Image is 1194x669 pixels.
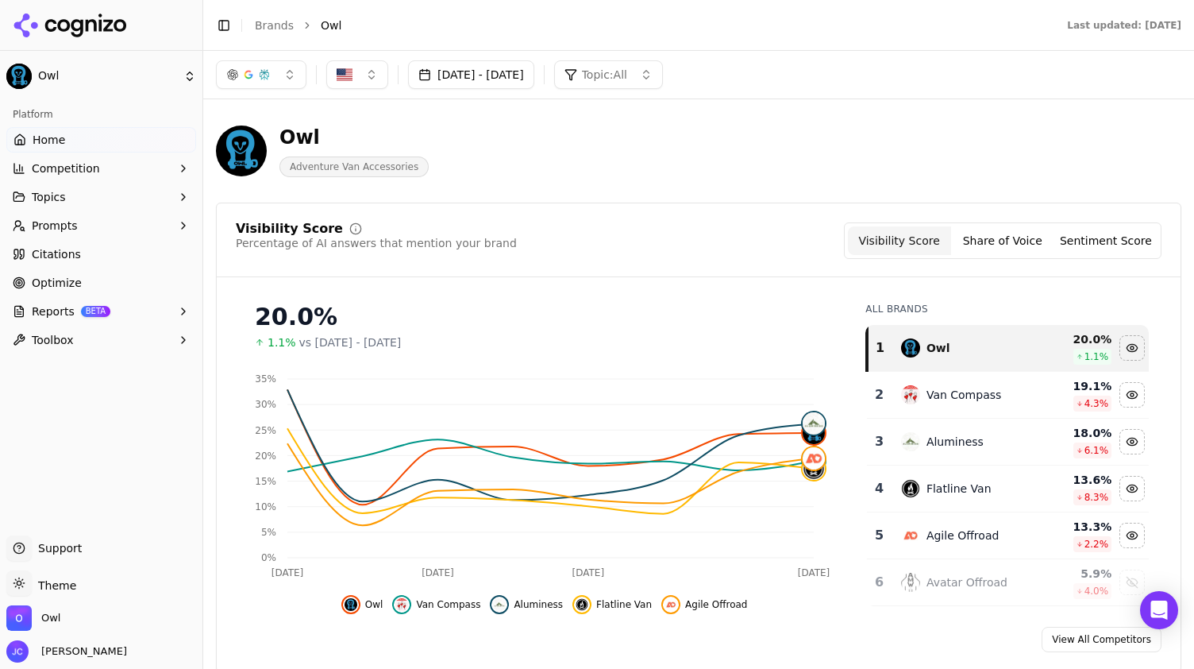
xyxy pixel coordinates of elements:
[873,479,885,498] div: 4
[6,242,196,267] a: Citations
[255,451,276,462] tspan: 20%
[236,235,517,251] div: Percentage of AI answers that mention your brand
[255,399,276,410] tspan: 30%
[865,325,1149,606] div: Data table
[1040,472,1111,488] div: 13.6 %
[6,213,196,238] button: Prompts
[416,598,480,611] span: Van Compass
[867,419,1149,466] tr: 3aluminessAluminess18.0%6.1%Hide aluminess data
[1119,570,1145,595] button: Show avatar offroad data
[341,595,383,614] button: Hide owl data
[32,275,82,291] span: Optimize
[255,476,276,487] tspan: 15%
[32,579,76,592] span: Theme
[1119,523,1145,548] button: Hide agile offroad data
[798,567,830,578] tspan: [DATE]
[408,60,534,89] button: [DATE] - [DATE]
[493,598,506,611] img: aluminess
[1084,538,1109,551] span: 2.2 %
[926,574,1007,590] div: Avatar Offroad
[661,595,747,614] button: Hide agile offroad data
[596,598,652,611] span: Flatline Van
[803,447,825,470] img: agile offroad
[35,644,127,659] span: [PERSON_NAME]
[38,69,177,83] span: Owl
[255,425,276,436] tspan: 25%
[901,432,920,451] img: aluminess
[901,385,920,404] img: van compass
[32,246,81,262] span: Citations
[6,127,196,153] a: Home
[1054,226,1157,255] button: Sentiment Score
[514,598,563,611] span: Aluminess
[6,184,196,210] button: Topics
[395,598,408,611] img: van compass
[272,567,304,578] tspan: [DATE]
[1084,444,1109,457] span: 6.1 %
[1119,476,1145,501] button: Hide flatline van data
[572,567,605,578] tspan: [DATE]
[255,373,276,385] tspan: 35%
[279,157,429,177] span: Adventure Van Accessories
[6,102,196,127] div: Platform
[867,372,1149,419] tr: 2van compassVan Compass19.1%4.3%Hide van compass data
[873,385,885,404] div: 2
[1084,350,1109,363] span: 1.1 %
[32,304,75,319] span: Reports
[848,226,951,255] button: Visibility Score
[865,303,1149,315] div: All Brands
[1084,491,1109,504] span: 8.3 %
[81,306,110,317] span: BETA
[6,64,32,89] img: Owl
[873,432,885,451] div: 3
[6,640,29,663] img: Jeff Clemishaw
[867,466,1149,512] tr: 4flatline vanFlatline Van13.6%8.3%Hide flatline van data
[337,67,352,83] img: United States
[32,332,74,348] span: Toolbox
[6,605,32,631] img: Owl
[901,526,920,545] img: agile offroad
[279,125,429,150] div: Owl
[867,559,1149,606] tr: 6avatar offroadAvatar Offroad5.9%4.0%Show avatar offroad data
[255,17,1035,33] nav: breadcrumb
[1040,566,1111,582] div: 5.9 %
[926,340,950,356] div: Owl
[6,270,196,296] a: Optimize
[32,218,78,234] span: Prompts
[299,334,402,350] span: vs [DATE] - [DATE]
[803,412,825,435] img: aluminess
[926,528,999,543] div: Agile Offroad
[926,434,984,450] div: Aluminess
[1084,397,1109,410] span: 4.3 %
[6,640,127,663] button: Open user button
[1040,425,1111,441] div: 18.0 %
[41,611,60,625] span: Owl
[1040,331,1111,347] div: 20.0 %
[582,67,627,83] span: Topic: All
[1040,378,1111,394] div: 19.1 %
[1042,627,1161,652] a: View All Competitors
[1119,382,1145,408] button: Hide van compass data
[261,527,276,538] tspan: 5%
[32,540,82,556] span: Support
[255,19,294,32] a: Brands
[1084,585,1109,597] span: 4.0 %
[1067,19,1181,32] div: Last updated: [DATE]
[926,387,1001,403] div: Van Compass
[901,479,920,498] img: flatline van
[345,598,357,611] img: owl
[1119,429,1145,454] button: Hide aluminess data
[873,526,885,545] div: 5
[1040,519,1111,535] div: 13.3 %
[572,595,652,614] button: Hide flatline van data
[392,595,480,614] button: Hide van compass data
[33,132,65,148] span: Home
[32,189,66,205] span: Topics
[873,573,885,592] div: 6
[216,126,267,176] img: Owl
[1140,591,1178,629] div: Open Intercom Messenger
[901,338,920,358] img: owl
[6,327,196,353] button: Toolbox
[255,303,834,331] div: 20.0%
[867,325,1149,372] tr: 1owlOwl20.0%1.1%Hide owl data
